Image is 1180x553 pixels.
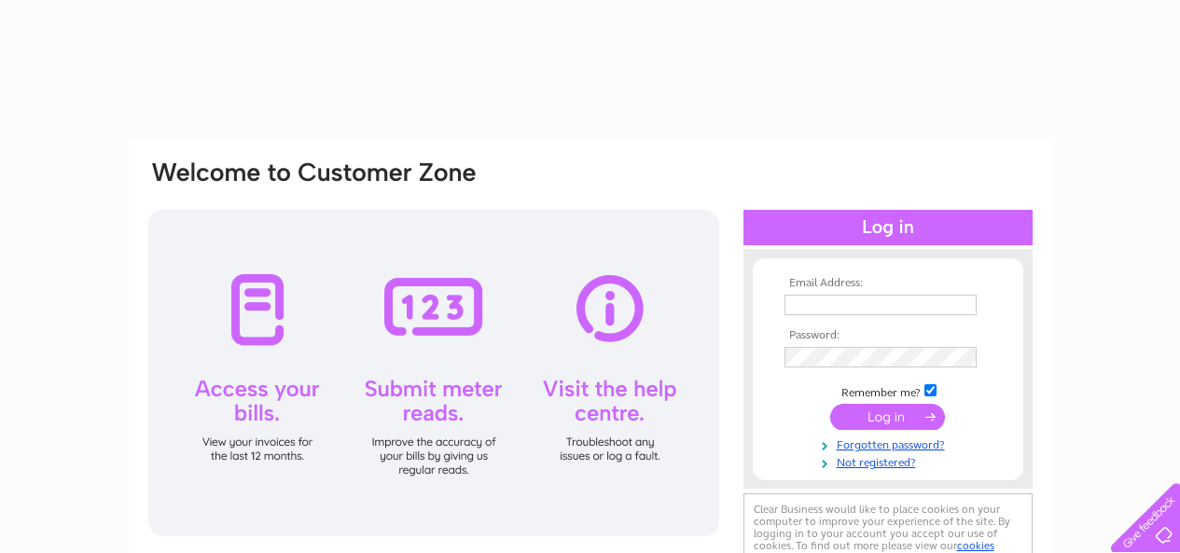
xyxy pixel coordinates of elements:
[784,435,996,452] a: Forgotten password?
[784,452,996,470] a: Not registered?
[780,381,996,400] td: Remember me?
[830,404,945,430] input: Submit
[780,329,996,342] th: Password:
[780,277,996,290] th: Email Address:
